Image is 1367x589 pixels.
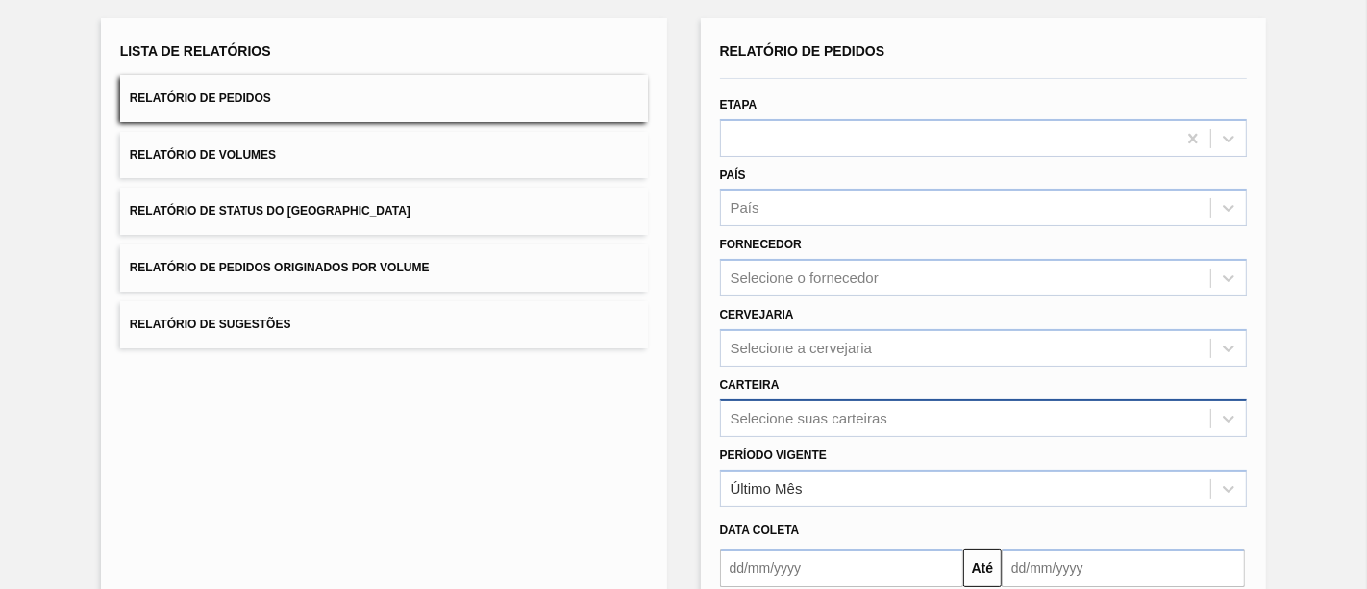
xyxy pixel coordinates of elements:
[120,43,271,59] span: Lista de Relatórios
[130,318,291,331] span: Relatório de Sugestões
[1002,549,1245,587] input: dd/mm/yyyy
[731,480,803,497] div: Último Mês
[720,524,800,537] span: Data coleta
[963,549,1002,587] button: Até
[720,168,746,182] label: País
[120,244,648,292] button: Relatório de Pedidos Originados por Volume
[731,270,879,287] div: Selecione o fornecedor
[130,91,271,105] span: Relatório de Pedidos
[720,378,780,392] label: Carteira
[720,308,794,321] label: Cervejaria
[120,301,648,348] button: Relatório de Sugestões
[720,238,802,251] label: Fornecedor
[731,410,887,426] div: Selecione suas carteiras
[720,448,827,462] label: Período Vigente
[731,200,759,217] div: País
[130,148,276,162] span: Relatório de Volumes
[120,75,648,122] button: Relatório de Pedidos
[130,261,430,274] span: Relatório de Pedidos Originados por Volume
[720,43,885,59] span: Relatório de Pedidos
[720,98,758,112] label: Etapa
[720,549,963,587] input: dd/mm/yyyy
[130,204,410,218] span: Relatório de Status do [GEOGRAPHIC_DATA]
[120,132,648,179] button: Relatório de Volumes
[731,340,873,356] div: Selecione a cervejaria
[120,188,648,235] button: Relatório de Status do [GEOGRAPHIC_DATA]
